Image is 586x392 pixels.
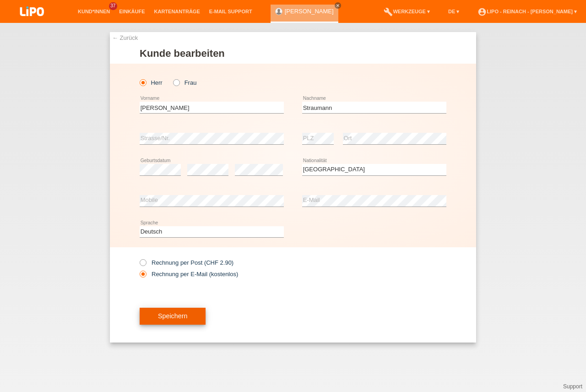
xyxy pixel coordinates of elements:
[114,9,149,14] a: Einkäufe
[140,271,146,282] input: Rechnung per E-Mail (kostenlos)
[205,9,257,14] a: E-Mail Support
[140,259,233,266] label: Rechnung per Post (CHF 2.90)
[73,9,114,14] a: Kund*innen
[384,7,393,16] i: build
[158,312,187,320] span: Speichern
[173,79,179,85] input: Frau
[444,9,464,14] a: DE ▾
[379,9,434,14] a: buildWerkzeuge ▾
[140,79,163,86] label: Herr
[109,2,117,10] span: 37
[173,79,196,86] label: Frau
[112,34,138,41] a: ← Zurück
[140,271,238,278] label: Rechnung per E-Mail (kostenlos)
[336,3,340,8] i: close
[140,79,146,85] input: Herr
[335,2,341,9] a: close
[140,48,446,59] h1: Kunde bearbeiten
[563,383,582,390] a: Support
[9,19,55,26] a: LIPO pay
[150,9,205,14] a: Kartenanträge
[140,259,146,271] input: Rechnung per Post (CHF 2.90)
[473,9,581,14] a: account_circleLIPO - Reinach - [PERSON_NAME] ▾
[285,8,334,15] a: [PERSON_NAME]
[477,7,487,16] i: account_circle
[140,308,206,325] button: Speichern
